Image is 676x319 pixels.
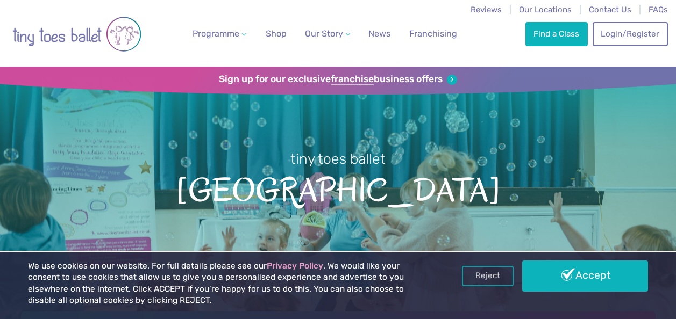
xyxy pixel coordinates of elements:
a: Reviews [471,5,502,15]
a: Programme [188,23,251,45]
a: Our Locations [519,5,572,15]
img: tiny toes ballet [12,7,141,61]
a: Reject [462,266,514,286]
a: FAQs [649,5,668,15]
a: News [364,23,395,45]
span: Shop [266,28,287,39]
span: Our Story [305,28,343,39]
small: tiny toes ballet [290,150,386,168]
span: [GEOGRAPHIC_DATA] [17,169,659,208]
a: Privacy Policy [267,261,323,271]
a: Accept [522,260,648,292]
a: Sign up for our exclusivefranchisebusiness offers [219,74,457,85]
a: Franchising [405,23,461,45]
a: Shop [261,23,291,45]
a: Login/Register [593,22,668,46]
a: Contact Us [589,5,631,15]
span: Franchising [409,28,457,39]
a: Our Story [301,23,354,45]
span: Programme [193,28,239,39]
span: News [368,28,390,39]
a: Find a Class [525,22,588,46]
strong: franchise [331,74,374,85]
p: We use cookies on our website. For full details please see our . We would like your consent to us... [28,260,431,307]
